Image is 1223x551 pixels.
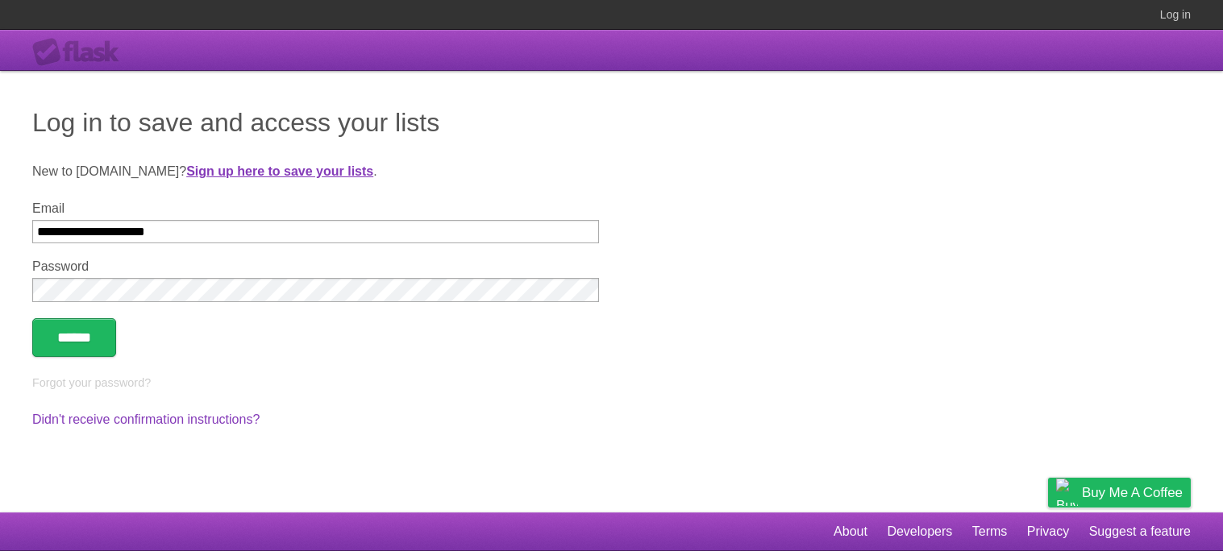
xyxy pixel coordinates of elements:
[887,516,952,547] a: Developers
[32,162,1191,181] p: New to [DOMAIN_NAME]? .
[32,201,599,216] label: Email
[1048,478,1191,507] a: Buy me a coffee
[972,516,1008,547] a: Terms
[32,103,1191,142] h1: Log in to save and access your lists
[1056,478,1078,506] img: Buy me a coffee
[186,164,373,178] a: Sign up here to save your lists
[1027,516,1069,547] a: Privacy
[32,38,129,67] div: Flask
[1082,478,1183,507] span: Buy me a coffee
[834,516,867,547] a: About
[32,376,151,389] a: Forgot your password?
[32,412,260,426] a: Didn't receive confirmation instructions?
[1089,516,1191,547] a: Suggest a feature
[32,259,599,274] label: Password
